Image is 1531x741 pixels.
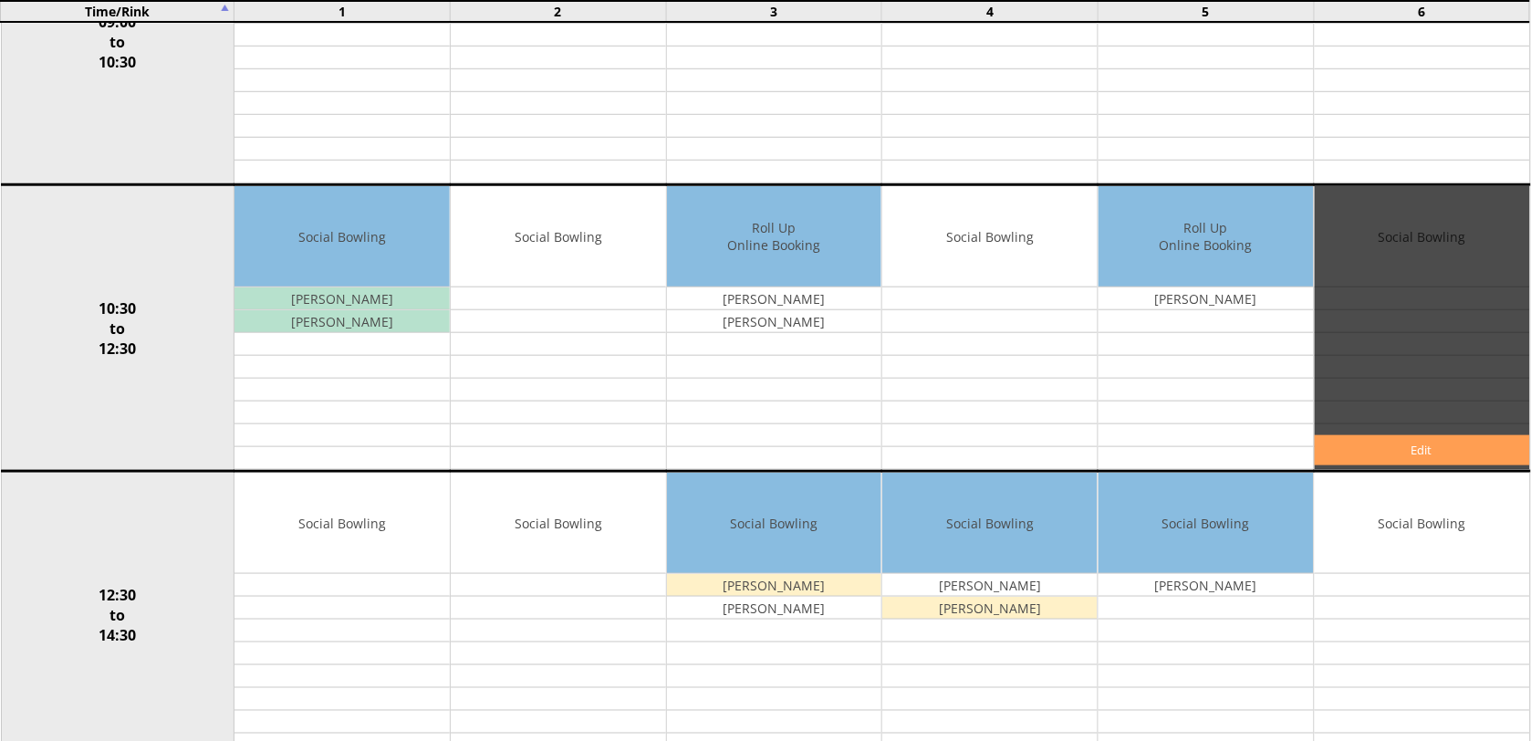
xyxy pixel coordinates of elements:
[234,310,450,333] td: [PERSON_NAME]
[667,597,882,620] td: [PERSON_NAME]
[234,287,450,310] td: [PERSON_NAME]
[1,185,234,472] td: 10:30 to 12:30
[667,574,882,597] td: [PERSON_NAME]
[667,287,882,310] td: [PERSON_NAME]
[1098,1,1314,22] td: 5
[666,1,882,22] td: 3
[234,473,450,574] td: Social Bowling
[667,186,882,287] td: Roll Up Online Booking
[882,597,1098,620] td: [PERSON_NAME]
[1315,473,1530,574] td: Social Bowling
[882,574,1098,597] td: [PERSON_NAME]
[234,186,450,287] td: Social Bowling
[1099,287,1314,310] td: [PERSON_NAME]
[667,310,882,333] td: [PERSON_NAME]
[451,473,666,574] td: Social Bowling
[450,1,666,22] td: 2
[1099,186,1314,287] td: Roll Up Online Booking
[1099,473,1314,574] td: Social Bowling
[1,1,234,22] td: Time/Rink
[1315,435,1530,465] a: Edit
[667,473,882,574] td: Social Bowling
[882,473,1098,574] td: Social Bowling
[451,186,666,287] td: Social Bowling
[1314,1,1530,22] td: 6
[1099,574,1314,597] td: [PERSON_NAME]
[882,186,1098,287] td: Social Bowling
[234,1,451,22] td: 1
[882,1,1099,22] td: 4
